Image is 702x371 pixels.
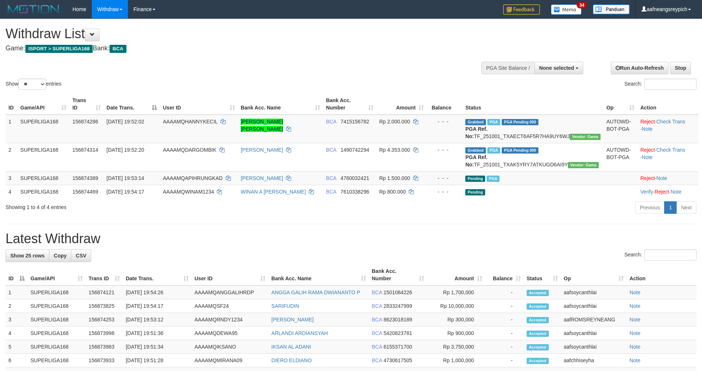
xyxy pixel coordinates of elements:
[241,189,306,195] a: WINAN A [PERSON_NAME]
[86,313,123,327] td: 156874253
[28,313,86,327] td: SUPERLIGA168
[676,201,696,214] a: Next
[6,4,61,15] img: MOTION_logo.png
[86,354,123,367] td: 156873933
[635,201,665,214] a: Previous
[271,317,314,323] a: [PERSON_NAME]
[627,264,696,285] th: Action
[527,331,549,337] span: Accepted
[17,115,69,143] td: SUPERLIGA168
[485,264,524,285] th: Balance: activate to sort column ascending
[86,264,123,285] th: Trans ID: activate to sort column ascending
[191,354,268,367] td: AAAAMQMIRANA09
[524,264,561,285] th: Status: activate to sort column ascending
[86,299,123,313] td: 156873825
[18,79,46,90] select: Showentries
[502,147,538,154] span: PGA Pending
[326,175,336,181] span: BCA
[86,340,123,354] td: 156873983
[642,154,653,160] a: Note
[630,357,641,363] a: Note
[481,62,534,74] div: PGA Site Balance /
[17,94,69,115] th: Game/API: activate to sort column ascending
[427,340,485,354] td: Rp 3,750,000
[123,340,191,354] td: [DATE] 19:51:34
[656,147,685,153] a: Check Trans
[487,119,500,125] span: Marked by aafsoycanthlai
[341,175,369,181] span: Copy 4760032421 to clipboard
[379,175,410,181] span: Rp 1.500.000
[6,264,28,285] th: ID: activate to sort column descending
[465,176,485,182] span: Pending
[624,79,696,90] label: Search:
[427,313,485,327] td: Rp 300,000
[670,62,691,74] a: Stop
[17,185,69,198] td: SUPERLIGA168
[341,189,369,195] span: Copy 7610338296 to clipboard
[6,115,17,143] td: 1
[6,340,28,354] td: 5
[624,249,696,260] label: Search:
[630,330,641,336] a: Note
[163,175,223,181] span: AAAAMQAPIHRUNGKAD
[6,231,696,246] h1: Latest Withdraw
[49,249,71,262] a: Copy
[427,94,462,115] th: Balance
[644,79,696,90] input: Search:
[379,189,406,195] span: Rp 800.000
[430,118,459,125] div: - - -
[637,94,699,115] th: Action
[630,344,641,350] a: Note
[637,143,699,171] td: · ·
[123,299,191,313] td: [DATE] 19:54:17
[561,327,627,340] td: aafsoycanthlai
[6,143,17,171] td: 2
[17,171,69,185] td: SUPERLIGA168
[465,126,487,139] b: PGA Ref. No:
[561,313,627,327] td: aafROMSREYNEANG
[593,4,630,14] img: panduan.png
[6,45,461,52] h4: Game: Bank:
[376,94,427,115] th: Amount: activate to sort column ascending
[570,134,601,140] span: Vendor URL: https://trx31.1velocity.biz
[561,299,627,313] td: aafsoycanthlai
[160,94,238,115] th: User ID: activate to sort column ascending
[326,119,336,125] span: BCA
[465,189,485,195] span: Pending
[163,147,216,153] span: AAAAMQDARGOMBIK
[372,330,382,336] span: BCA
[163,189,214,195] span: AAAAMQWINAM1234
[568,162,599,168] span: Vendor URL: https://trx31.1velocity.biz
[427,299,485,313] td: Rp 10,000,000
[107,147,144,153] span: [DATE] 19:52:20
[25,45,93,53] span: ISPORT > SUPERLIGA168
[326,189,336,195] span: BCA
[271,330,328,336] a: ARLANDI ARDIANSYAH
[551,4,582,15] img: Button%20Memo.svg
[372,303,382,309] span: BCA
[637,115,699,143] td: · ·
[372,317,382,323] span: BCA
[6,285,28,299] td: 1
[191,264,268,285] th: User ID: activate to sort column ascending
[191,340,268,354] td: AAAAMQIKSANO
[271,289,360,295] a: ANGGA GALIH RAMA DWIANANTO P
[28,285,86,299] td: SUPERLIGA168
[640,189,653,195] a: Verify
[6,171,17,185] td: 3
[383,317,412,323] span: Copy 8623018189 to clipboard
[465,154,487,168] b: PGA Ref. No:
[6,79,61,90] label: Show entries
[191,299,268,313] td: AAAAMQSF24
[630,289,641,295] a: Note
[527,358,549,364] span: Accepted
[465,119,486,125] span: Grabbed
[671,189,682,195] a: Note
[383,344,412,350] span: Copy 6155371700 to clipboard
[383,289,412,295] span: Copy 1501084226 to clipboard
[6,299,28,313] td: 2
[86,285,123,299] td: 156874121
[72,189,98,195] span: 156874469
[430,174,459,182] div: - - -
[372,357,382,363] span: BCA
